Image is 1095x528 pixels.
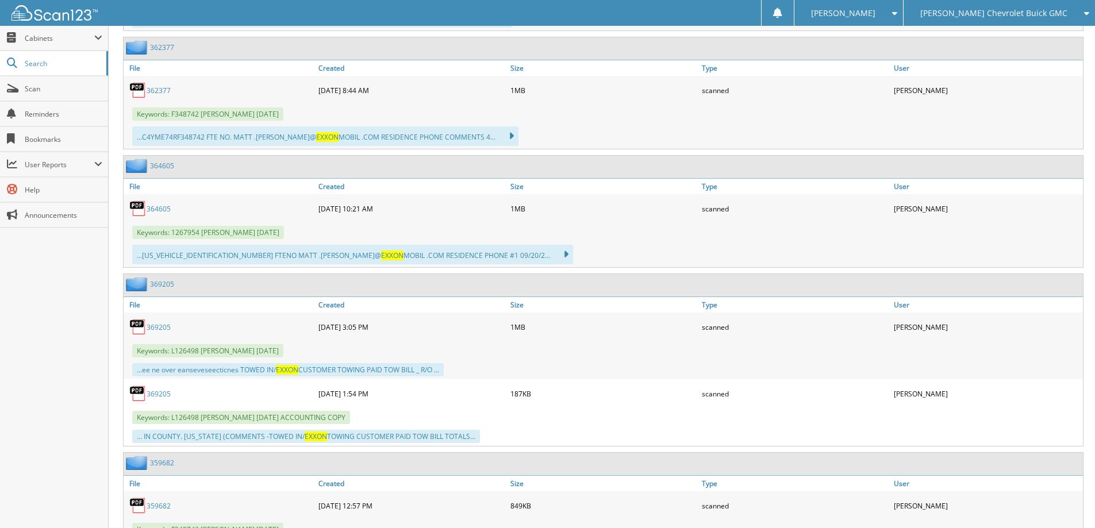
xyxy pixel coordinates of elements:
[508,382,700,405] div: 187KB
[150,458,174,468] a: 359682
[150,161,174,171] a: 364605
[25,59,101,68] span: Search
[25,109,102,119] span: Reminders
[132,226,284,239] span: Keywords: 1267954 [PERSON_NAME] [DATE]
[381,250,404,260] span: EXXON
[891,197,1083,220] div: [PERSON_NAME]
[699,315,891,338] div: scanned
[508,60,700,76] a: Size
[699,197,891,220] div: scanned
[891,494,1083,517] div: [PERSON_NAME]
[126,456,150,470] img: folder2.png
[508,179,700,194] a: Size
[305,431,327,441] span: EXXON
[508,197,700,220] div: 1MB
[147,322,171,332] a: 369205
[699,79,891,102] div: scanned
[891,60,1083,76] a: User
[150,279,174,289] a: 369205
[124,476,316,491] a: File
[124,179,316,194] a: File
[699,297,891,313] a: Type
[124,60,316,76] a: File
[508,315,700,338] div: 1MB
[25,84,102,94] span: Scan
[126,40,150,55] img: folder2.png
[147,204,171,214] a: 364605
[699,476,891,491] a: Type
[124,297,316,313] a: File
[129,200,147,217] img: PDF.png
[1038,473,1095,528] iframe: Chat Widget
[316,382,508,405] div: [DATE] 1:54 PM
[891,382,1083,405] div: [PERSON_NAME]
[891,79,1083,102] div: [PERSON_NAME]
[132,363,444,376] div: ...ee ne over eanseveseecticnes TOWED IN/ CUSTOMER TOWING PAID TOW BILL _ R/O ...
[147,501,171,511] a: 359682
[150,43,174,52] a: 362377
[316,79,508,102] div: [DATE] 8:44 AM
[699,494,891,517] div: scanned
[129,82,147,99] img: PDF.png
[25,160,94,169] span: User Reports
[891,297,1083,313] a: User
[126,277,150,291] img: folder2.png
[316,60,508,76] a: Created
[132,107,283,121] span: Keywords: F348742 [PERSON_NAME] [DATE]
[129,497,147,514] img: PDF.png
[132,126,518,146] div: ...C4YME74RF348742 FTE NO. MATT .[PERSON_NAME]@ MOBIL .COM RESIDENCE PHONE COMMENTS 4...
[508,79,700,102] div: 1MB
[11,5,98,21] img: scan123-logo-white.svg
[147,389,171,399] a: 369205
[316,179,508,194] a: Created
[132,411,350,424] span: Keywords: L126498 [PERSON_NAME] [DATE] ACCOUNTING COPY
[699,179,891,194] a: Type
[811,10,875,17] span: [PERSON_NAME]
[699,382,891,405] div: scanned
[508,297,700,313] a: Size
[129,318,147,336] img: PDF.png
[147,86,171,95] a: 362377
[25,210,102,220] span: Announcements
[25,33,94,43] span: Cabinets
[132,430,480,443] div: ... IN COUNTY. [US_STATE] (COMMENTS -TOWED IN/ TOWING CUSTOMER PAID TOW BILL TOTALS...
[132,344,283,357] span: Keywords: L126498 [PERSON_NAME] [DATE]
[25,185,102,195] span: Help
[25,134,102,144] span: Bookmarks
[891,179,1083,194] a: User
[316,476,508,491] a: Created
[699,60,891,76] a: Type
[129,385,147,402] img: PDF.png
[126,159,150,173] img: folder2.png
[508,476,700,491] a: Size
[316,132,339,142] span: EXXON
[316,197,508,220] div: [DATE] 10:21 AM
[891,476,1083,491] a: User
[920,10,1067,17] span: [PERSON_NAME] Chevrolet Buick GMC
[276,365,298,375] span: EXXON
[508,494,700,517] div: 849KB
[316,297,508,313] a: Created
[891,315,1083,338] div: [PERSON_NAME]
[316,315,508,338] div: [DATE] 3:05 PM
[132,245,573,264] div: ...[US_VEHICLE_IDENTIFICATION_NUMBER] FTENO MATT .[PERSON_NAME]@ MOBIL .COM RESIDENCE PHONE #1 09...
[316,494,508,517] div: [DATE] 12:57 PM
